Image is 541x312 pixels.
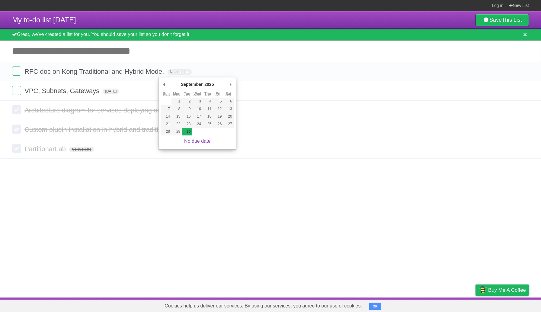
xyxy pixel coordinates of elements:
a: About [395,299,408,310]
button: 5 [213,98,223,105]
button: 23 [182,120,192,128]
b: This List [502,17,522,23]
button: 20 [223,113,233,120]
button: 17 [192,113,203,120]
button: 6 [223,98,233,105]
span: Buy me a coffee [488,285,526,295]
a: Developers [415,299,440,310]
span: RFC doc on Kong Traditional and Hybrid Mode. [24,68,165,75]
label: Done [12,144,21,153]
button: 27 [223,120,233,128]
button: 18 [203,113,213,120]
span: PartitionarLab [24,145,67,153]
abbr: Monday [173,92,181,96]
span: VPC, Subnets, Gateways [24,87,101,95]
abbr: Saturday [226,92,231,96]
label: Done [12,125,21,134]
span: My to-do list [DATE] [12,16,76,24]
span: Architecture diagram for services deploying on ECS [24,106,178,114]
abbr: Sunday [163,92,170,96]
button: 12 [213,105,223,113]
button: 14 [161,113,171,120]
button: 11 [203,105,213,113]
button: 25 [203,120,213,128]
button: Previous Month [161,80,167,89]
button: 9 [182,105,192,113]
button: 13 [223,105,233,113]
div: 2025 [203,80,215,89]
abbr: Wednesday [194,92,201,96]
button: 26 [213,120,223,128]
button: 29 [171,128,182,135]
span: No due date [69,147,94,152]
button: OK [369,303,381,310]
button: 3 [192,98,203,105]
button: 21 [161,120,171,128]
button: 7 [161,105,171,113]
button: 8 [171,105,182,113]
button: 15 [171,113,182,120]
abbr: Thursday [204,92,211,96]
span: [DATE] [103,89,119,94]
span: Custom plugin installation in hybrid and traditional mode [24,126,190,133]
abbr: Friday [216,92,220,96]
button: 4 [203,98,213,105]
button: 10 [192,105,203,113]
div: September [180,80,203,89]
label: Done [12,105,21,114]
img: Buy me a coffee [479,285,487,295]
span: Cookies help us deliver our services. By using our services, you agree to our use of cookies. [158,300,368,312]
a: No due date [184,138,210,144]
label: Done [12,86,21,95]
span: No due date [168,69,192,75]
button: 22 [171,120,182,128]
button: 30 [182,128,192,135]
button: 28 [161,128,171,135]
a: Privacy [468,299,483,310]
a: SaveThis List [475,14,529,26]
button: 19 [213,113,223,120]
button: 1 [171,98,182,105]
abbr: Tuesday [184,92,190,96]
button: 24 [192,120,203,128]
button: Next Month [228,80,234,89]
label: Done [12,67,21,76]
button: 2 [182,98,192,105]
a: Buy me a coffee [475,284,529,296]
a: Suggest a feature [491,299,529,310]
button: 16 [182,113,192,120]
a: Terms [447,299,460,310]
